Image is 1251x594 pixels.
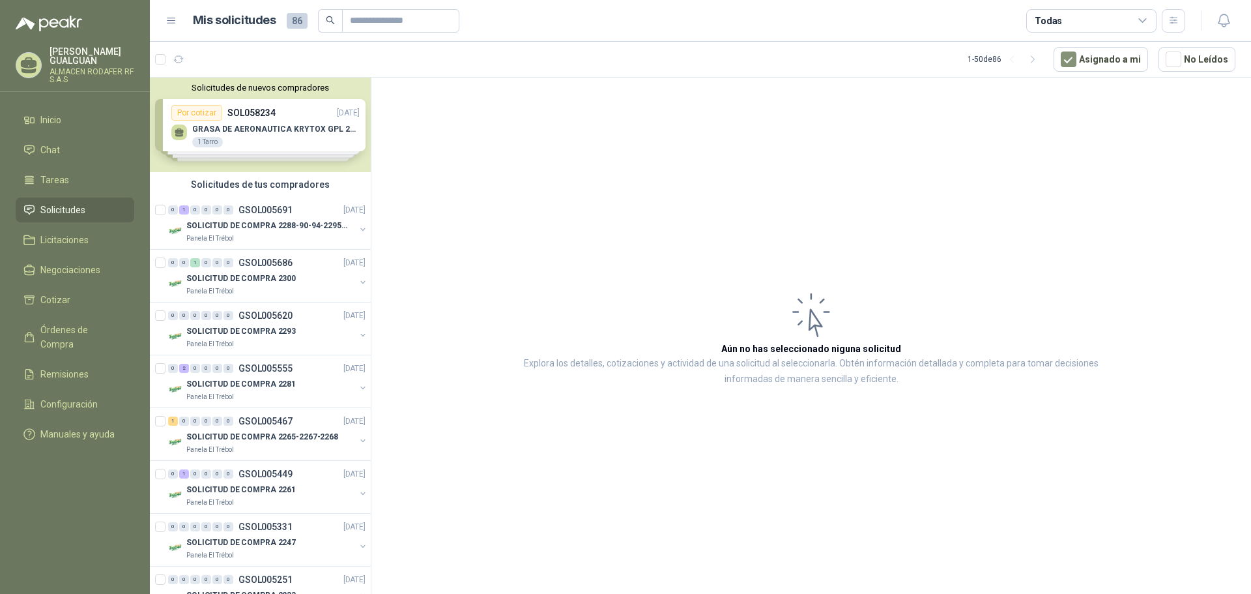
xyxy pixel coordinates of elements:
div: 1 [179,205,189,215]
div: 0 [179,417,189,426]
p: [DATE] [343,415,366,428]
div: 1 [179,469,189,479]
p: SOLICITUD DE COMPRA 2247 [186,537,296,549]
span: 86 [287,13,308,29]
div: 0 [201,364,211,373]
a: Tareas [16,168,134,192]
div: 0 [190,364,200,373]
img: Company Logo [168,434,184,450]
a: Solicitudes [16,198,134,222]
p: SOLICITUD DE COMPRA 2293 [186,325,296,338]
p: [DATE] [343,468,366,481]
p: GSOL005331 [238,522,293,531]
a: Licitaciones [16,228,134,252]
div: 0 [212,258,222,267]
span: Manuales y ayuda [40,427,115,441]
p: SOLICITUD DE COMPRA 2288-90-94-2295-96-2301-02-04 [186,220,349,232]
span: Solicitudes [40,203,85,217]
img: Logo peakr [16,16,82,31]
div: 0 [201,575,211,584]
div: 0 [223,205,233,215]
p: SOLICITUD DE COMPRA 2265-2267-2268 [186,431,338,443]
div: 0 [168,364,178,373]
div: 0 [179,258,189,267]
div: 0 [190,311,200,320]
div: 0 [179,311,189,320]
p: Explora los detalles, cotizaciones y actividad de una solicitud al seleccionarla. Obtén informaci... [502,356,1121,387]
h1: Mis solicitudes [193,11,276,30]
a: Manuales y ayuda [16,422,134,447]
button: Asignado a mi [1054,47,1148,72]
p: [DATE] [343,310,366,322]
a: Configuración [16,392,134,417]
p: Panela El Trébol [186,497,234,508]
div: 0 [212,364,222,373]
div: 0 [223,575,233,584]
div: 0 [212,575,222,584]
img: Company Logo [168,381,184,397]
a: Inicio [16,108,134,132]
div: 0 [168,311,178,320]
h3: Aún no has seleccionado niguna solicitud [721,342,901,356]
a: 0 1 0 0 0 0 GSOL005691[DATE] Company LogoSOLICITUD DE COMPRA 2288-90-94-2295-96-2301-02-04Panela ... [168,202,368,244]
p: [DATE] [343,521,366,533]
p: Panela El Trébol [186,392,234,402]
div: 0 [201,258,211,267]
p: GSOL005467 [238,417,293,426]
img: Company Logo [168,276,184,291]
div: 0 [201,469,211,479]
p: Panela El Trébol [186,339,234,349]
div: 0 [190,522,200,531]
p: Panela El Trébol [186,445,234,455]
p: SOLICITUD DE COMPRA 2261 [186,484,296,496]
div: 0 [190,469,200,479]
a: Chat [16,138,134,162]
span: Cotizar [40,293,70,307]
div: 0 [168,522,178,531]
div: 0 [201,205,211,215]
span: Órdenes de Compra [40,323,122,351]
div: 0 [212,311,222,320]
div: 1 - 50 de 86 [968,49,1043,70]
a: 0 0 1 0 0 0 GSOL005686[DATE] Company LogoSOLICITUD DE COMPRA 2300Panela El Trébol [168,255,368,297]
img: Company Logo [168,540,184,556]
div: 0 [168,469,178,479]
p: [DATE] [343,257,366,269]
p: [DATE] [343,574,366,586]
img: Company Logo [168,329,184,344]
div: Solicitudes de nuevos compradoresPor cotizarSOL058234[DATE] GRASA DE AERONAUTICA KRYTOX GPL 207 (... [150,78,371,172]
p: GSOL005620 [238,311,293,320]
p: GSOL005686 [238,258,293,267]
div: 0 [212,469,222,479]
a: 0 2 0 0 0 0 GSOL005555[DATE] Company LogoSOLICITUD DE COMPRA 2281Panela El Trébol [168,361,368,402]
a: Remisiones [16,362,134,387]
span: Configuración [40,397,98,411]
p: [PERSON_NAME] GUALGUAN [50,47,134,65]
div: 0 [223,364,233,373]
div: 0 [190,575,200,584]
div: 0 [168,575,178,584]
p: SOLICITUD DE COMPRA 2281 [186,378,296,391]
span: search [326,16,335,25]
a: Cotizar [16,288,134,312]
div: 0 [201,311,211,320]
button: Solicitudes de nuevos compradores [155,83,366,93]
span: Inicio [40,113,61,127]
span: Negociaciones [40,263,100,277]
div: 0 [212,417,222,426]
p: GSOL005691 [238,205,293,215]
div: Solicitudes de tus compradores [150,172,371,197]
img: Company Logo [168,487,184,503]
p: Panela El Trébol [186,233,234,244]
div: 0 [212,205,222,215]
div: 0 [168,258,178,267]
div: 0 [223,258,233,267]
p: [DATE] [343,204,366,216]
span: Tareas [40,173,69,187]
p: Panela El Trébol [186,550,234,561]
div: 0 [179,522,189,531]
a: 0 0 0 0 0 0 GSOL005331[DATE] Company LogoSOLICITUD DE COMPRA 2247Panela El Trébol [168,519,368,561]
p: SOLICITUD DE COMPRA 2300 [186,273,296,285]
img: Company Logo [168,223,184,239]
div: 0 [190,205,200,215]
